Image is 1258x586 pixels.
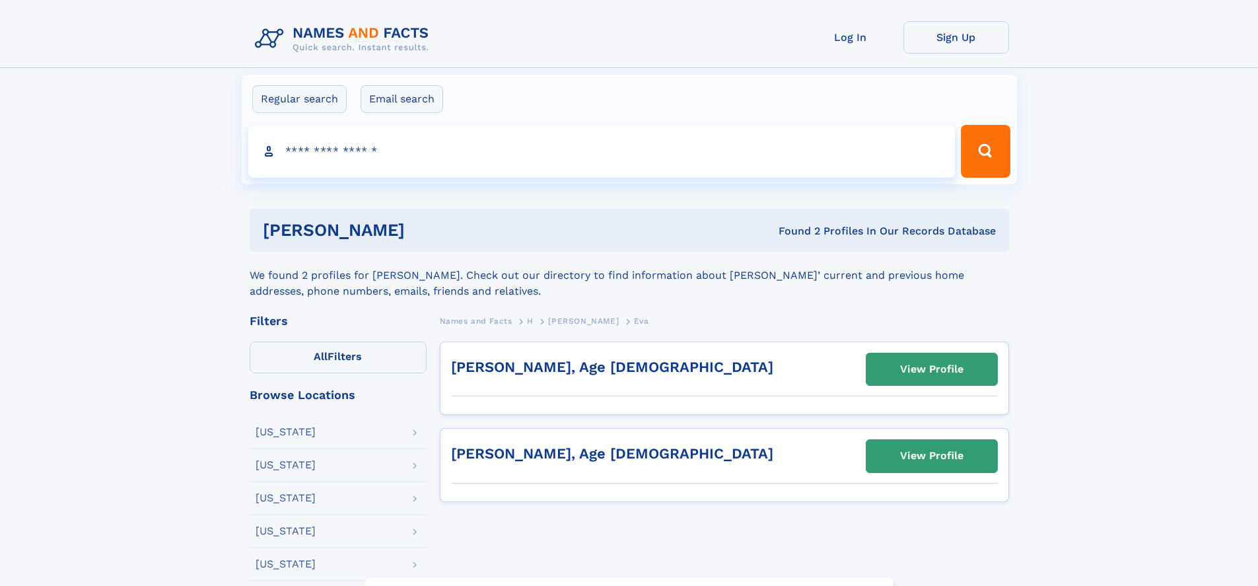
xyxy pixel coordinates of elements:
a: [PERSON_NAME] [548,312,619,329]
div: [US_STATE] [256,526,316,536]
label: Regular search [252,85,347,113]
span: [PERSON_NAME] [548,316,619,326]
div: View Profile [900,441,963,471]
a: [PERSON_NAME], Age [DEMOGRAPHIC_DATA] [451,445,773,462]
div: [US_STATE] [256,460,316,470]
div: Filters [250,315,427,327]
a: View Profile [866,440,997,472]
span: H [527,316,534,326]
a: Sign Up [903,21,1009,54]
span: All [314,350,328,363]
a: Log In [798,21,903,54]
label: Email search [361,85,443,113]
a: View Profile [866,353,997,385]
a: H [527,312,534,329]
a: [PERSON_NAME], Age [DEMOGRAPHIC_DATA] [451,359,773,375]
div: Found 2 Profiles In Our Records Database [592,224,996,238]
span: Eva [634,316,649,326]
div: View Profile [900,354,963,385]
div: [US_STATE] [256,427,316,437]
div: Browse Locations [250,389,427,401]
button: Search Button [961,125,1010,178]
label: Filters [250,342,427,373]
img: Logo Names and Facts [250,21,440,57]
div: [US_STATE] [256,559,316,569]
div: We found 2 profiles for [PERSON_NAME]. Check out our directory to find information about [PERSON_... [250,252,1009,299]
input: search input [248,125,956,178]
div: [US_STATE] [256,493,316,503]
a: Names and Facts [440,312,512,329]
h1: [PERSON_NAME] [263,222,592,238]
